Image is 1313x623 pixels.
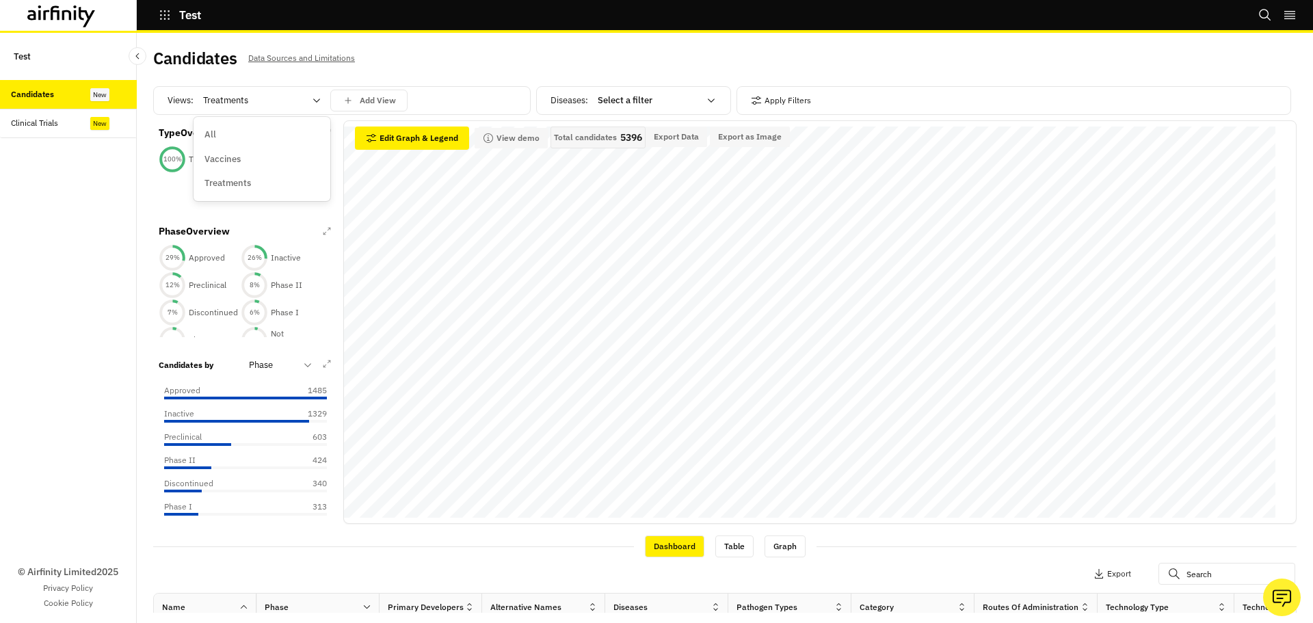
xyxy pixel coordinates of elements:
p: Discontinued [189,306,238,319]
div: Category [860,601,894,613]
a: Cookie Policy [44,597,93,609]
button: Close Sidebar [129,47,146,65]
p: Phase Overview [159,224,230,239]
div: Graph [765,535,806,557]
button: Test [159,3,201,27]
div: 4 % [241,334,268,344]
div: 7 % [159,307,186,317]
input: Search [1158,563,1295,585]
p: Phase III [189,334,224,346]
p: Phase I [271,306,299,319]
p: Type Overview [159,126,224,140]
button: Apply Filters [751,90,811,111]
p: Not Applicable [271,328,323,352]
div: Table [715,535,754,557]
div: New [90,117,109,130]
div: 8 % [241,280,268,289]
button: Search [1258,3,1272,27]
button: Export [1093,563,1131,585]
p: Total candidates [554,133,617,142]
div: Routes of Administration [983,601,1078,613]
p: Treatment [189,153,226,165]
div: Diseases [613,601,648,613]
p: Treatments [204,176,251,190]
div: 12 % [159,280,186,289]
p: Approved [164,384,200,397]
p: Test [14,44,31,69]
div: Candidates [11,88,54,101]
div: Primary Developers [388,601,464,613]
p: Add View [360,96,396,105]
p: 5396 [620,133,642,142]
p: Phase II [271,279,302,291]
div: Diseases : [551,90,725,111]
button: Export Data [646,127,707,147]
p: Phase II [164,454,196,466]
div: Technology Type [1106,601,1169,613]
p: Approved [189,252,225,264]
p: Preclinical [189,279,226,291]
div: Name [162,601,185,613]
button: Edit Graph & Legend [355,127,469,150]
p: Test [179,9,201,21]
p: 1329 [293,408,327,420]
div: Alternative Names [490,601,561,613]
h2: Candidates [153,49,237,68]
p: Inactive [164,408,194,420]
div: 6 % [241,307,268,317]
div: Clinical Trials [11,117,58,129]
button: save changes [330,90,408,111]
p: Discontinued [164,477,213,490]
button: Ask our analysts [1263,579,1301,616]
div: 26 % [241,252,268,262]
p: Inactive [271,252,301,264]
div: New [90,88,109,101]
p: 603 [293,431,327,443]
p: Export [1107,569,1131,579]
div: 29 % [159,252,186,262]
div: Views: [168,90,408,111]
div: 5 % [159,334,186,344]
p: All [204,128,216,142]
p: 340 [293,477,327,490]
div: Phase [265,601,289,613]
p: Preclinical [164,431,202,443]
a: Privacy Policy [43,582,93,594]
p: Phase I [164,501,192,513]
div: Dashboard [645,535,704,557]
p: Data Sources and Limitations [248,51,355,66]
p: Candidates by [159,359,213,371]
div: 100 % [159,155,186,164]
button: Export as Image [710,127,790,147]
p: Vaccines [204,153,241,166]
button: View demo [475,128,548,148]
p: 1485 [293,384,327,397]
p: © Airfinity Limited 2025 [18,565,118,579]
p: 313 [293,501,327,513]
p: 424 [293,454,327,466]
div: Pathogen Types [737,601,797,613]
